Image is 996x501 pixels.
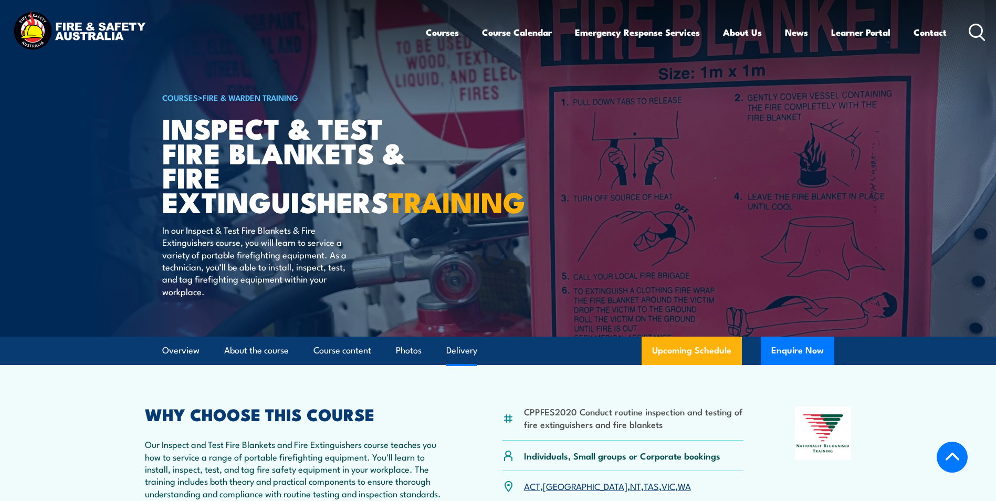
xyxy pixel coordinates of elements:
a: Delivery [446,337,477,364]
a: About the course [224,337,289,364]
h6: > [162,91,422,103]
a: Course content [313,337,371,364]
a: Overview [162,337,200,364]
p: Our Inspect and Test Fire Blankets and Fire Extinguishers course teaches you how to service a ran... [145,438,452,499]
a: Fire & Warden Training [203,91,298,103]
p: , , , , , [524,480,691,492]
a: WA [678,479,691,492]
li: CPPFES2020 Conduct routine inspection and testing of fire extinguishers and fire blankets [524,405,744,430]
a: ACT [524,479,540,492]
a: News [785,18,808,46]
a: [GEOGRAPHIC_DATA] [543,479,627,492]
a: NT [630,479,641,492]
a: Contact [914,18,947,46]
p: Individuals, Small groups or Corporate bookings [524,450,720,462]
img: Nationally Recognised Training logo. [795,406,852,460]
h1: Inspect & Test Fire Blankets & Fire Extinguishers [162,116,422,214]
a: Course Calendar [482,18,552,46]
h2: WHY CHOOSE THIS COURSE [145,406,452,421]
a: Courses [426,18,459,46]
a: About Us [723,18,762,46]
a: Photos [396,337,422,364]
a: Learner Portal [831,18,890,46]
p: In our Inspect & Test Fire Blankets & Fire Extinguishers course, you will learn to service a vari... [162,224,354,297]
button: Enquire Now [761,337,834,365]
a: COURSES [162,91,198,103]
a: Upcoming Schedule [642,337,742,365]
a: TAS [644,479,659,492]
strong: TRAINING [389,179,525,223]
a: VIC [662,479,675,492]
a: Emergency Response Services [575,18,700,46]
